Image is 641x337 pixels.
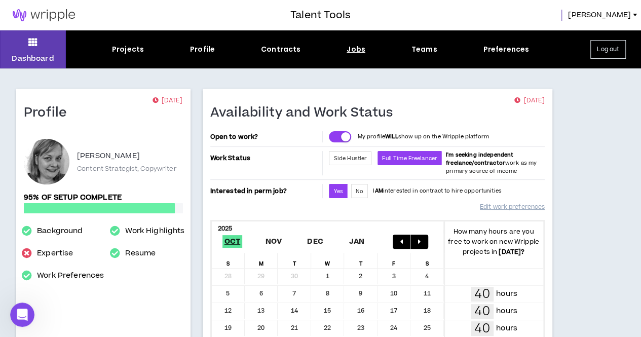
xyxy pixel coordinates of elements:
a: Work Preferences [37,270,104,282]
div: T [344,253,377,268]
button: Log out [590,40,626,59]
div: Projects [112,44,144,55]
p: I interested in contract to hire opportunities [373,187,502,195]
div: W [311,253,344,268]
a: Background [37,225,83,237]
p: Content Strategist, Copywriter [77,164,177,173]
span: No [356,188,363,195]
div: Contracts [261,44,300,55]
span: Yes [333,188,343,195]
p: How many hours are you free to work on new Wripple projects in [444,227,543,257]
p: Interested in perm job? [210,184,321,198]
span: Oct [222,235,243,248]
a: Edit work preferences [480,198,545,216]
h1: Profile [24,105,74,121]
div: Preferences [483,44,529,55]
p: hours [496,288,517,299]
span: work as my primary source of income [446,151,537,175]
div: Profile [190,44,215,55]
div: Teams [411,44,437,55]
div: Jobs [347,44,365,55]
p: Dashboard [12,53,54,64]
p: hours [496,323,517,334]
a: Resume [125,247,156,259]
span: [PERSON_NAME] [568,10,631,21]
div: S [212,253,245,268]
strong: AM [374,187,383,195]
span: Side Hustler [333,155,367,162]
p: 95% of setup complete [24,192,183,203]
div: F [378,253,410,268]
a: Expertise [37,247,73,259]
div: S [410,253,443,268]
b: [DATE] ? [499,247,524,256]
p: [DATE] [514,96,545,106]
p: Work Status [210,151,321,165]
p: hours [496,306,517,317]
h3: Talent Tools [290,8,351,23]
p: Open to work? [210,133,321,141]
span: Jan [347,235,367,248]
p: [PERSON_NAME] [77,150,140,162]
div: M [245,253,278,268]
div: EVELYN C. [24,139,69,184]
p: [DATE] [152,96,182,106]
b: I'm seeking independent freelance/contractor [446,151,513,167]
h1: Availability and Work Status [210,105,401,121]
span: Nov [263,235,284,248]
strong: WILL [385,133,398,140]
div: T [278,253,311,268]
iframe: Intercom live chat [10,303,34,327]
p: My profile show up on the Wripple platform [357,133,488,141]
a: Work Highlights [125,225,184,237]
span: Dec [305,235,325,248]
b: 2025 [218,224,233,233]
